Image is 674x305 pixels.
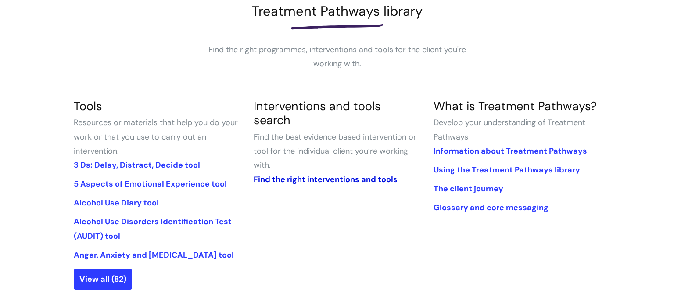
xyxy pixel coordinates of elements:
[434,98,597,114] a: What is Treatment Pathways?
[434,183,503,194] a: The client journey
[74,179,227,189] a: 5 Aspects of Emotional Experience tool
[254,132,416,171] span: Find the best evidence based intervention or tool for the individual client you’re working with.
[434,202,549,213] a: Glossary and core messaging
[434,146,587,156] a: Information about Treatment Pathways
[74,216,232,241] a: Alcohol Use Disorders Identification Test (AUDIT) tool
[205,43,469,71] p: Find the right programmes, interventions and tools for the client you're working with.
[434,165,580,175] a: Using the Treatment Pathways library
[74,3,600,19] h1: Treatment Pathways library
[74,197,159,208] a: Alcohol Use Diary tool
[74,269,132,289] a: View all (82)
[74,250,234,260] a: Anger, Anxiety and [MEDICAL_DATA] tool
[74,98,102,114] a: Tools
[74,160,200,170] a: 3 Ds: Delay, Distract, Decide tool
[434,117,585,142] span: Develop your understanding of Treatment Pathways
[254,174,398,185] a: Find the right interventions and tools
[74,117,238,156] span: Resources or materials that help you do your work or that you use to carry out an intervention.
[254,98,381,128] a: Interventions and tools search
